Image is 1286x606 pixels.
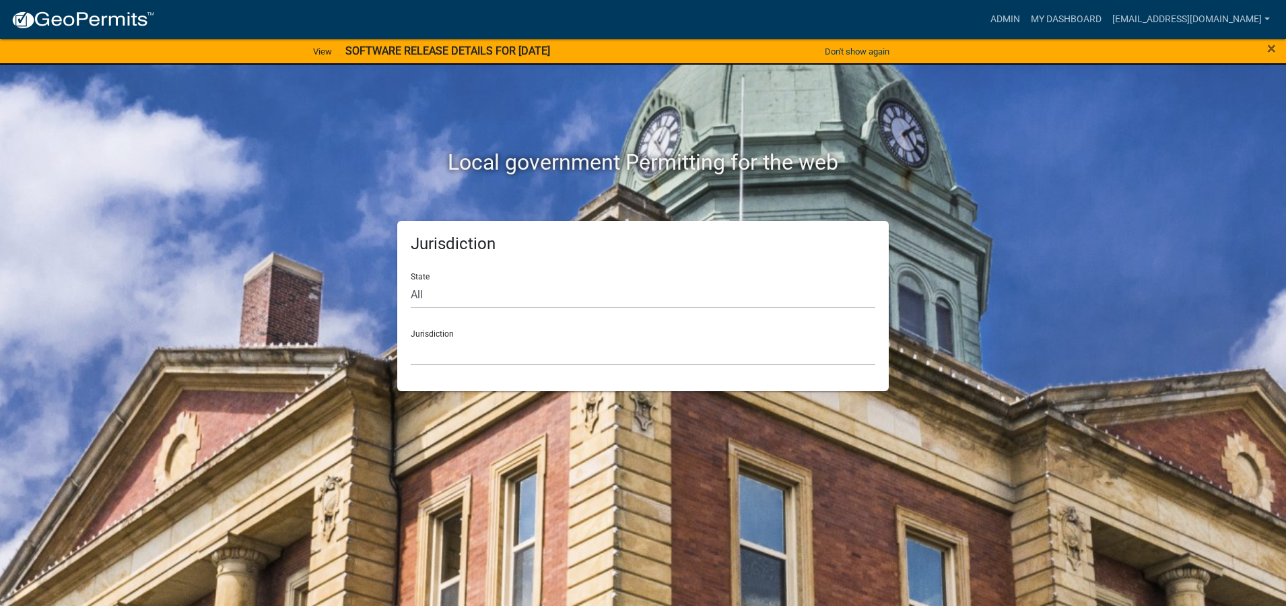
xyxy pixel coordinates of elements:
h5: Jurisdiction [411,234,875,254]
strong: SOFTWARE RELEASE DETAILS FOR [DATE] [345,44,550,57]
button: Don't show again [819,40,895,63]
span: × [1267,39,1276,58]
a: Admin [985,7,1025,32]
a: View [308,40,337,63]
button: Close [1267,40,1276,57]
h2: Local government Permitting for the web [269,149,1017,175]
a: My Dashboard [1025,7,1107,32]
a: [EMAIL_ADDRESS][DOMAIN_NAME] [1107,7,1275,32]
